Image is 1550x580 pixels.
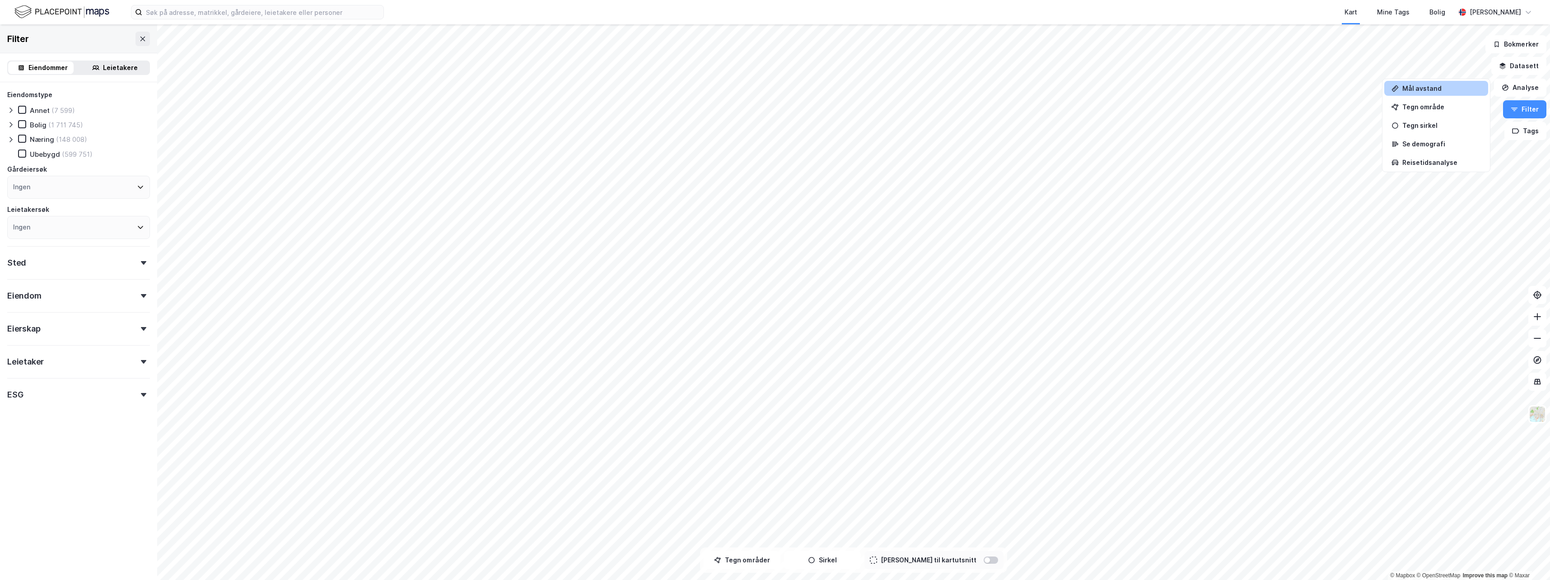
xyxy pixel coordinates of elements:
[7,257,26,268] div: Sted
[30,121,47,129] div: Bolig
[1345,7,1357,18] div: Kart
[1377,7,1410,18] div: Mine Tags
[103,62,138,73] div: Leietakere
[13,222,30,233] div: Ingen
[1485,35,1546,53] button: Bokmerker
[142,5,383,19] input: Søk på adresse, matrikkel, gårdeiere, leietakere eller personer
[1505,537,1550,580] div: Kontrollprogram for chat
[1529,406,1546,423] img: Z
[13,182,30,192] div: Ingen
[1402,140,1481,148] div: Se demografi
[1494,79,1546,97] button: Analyse
[1402,84,1481,92] div: Mål avstand
[1402,103,1481,111] div: Tegn område
[1390,572,1415,579] a: Mapbox
[14,4,109,20] img: logo.f888ab2527a4732fd821a326f86c7f29.svg
[7,389,23,400] div: ESG
[30,150,60,159] div: Ubebygd
[30,135,54,144] div: Næring
[7,323,40,334] div: Eierskap
[1417,572,1461,579] a: OpenStreetMap
[784,551,861,569] button: Sirkel
[7,89,52,100] div: Eiendomstype
[7,204,49,215] div: Leietakersøk
[1402,159,1481,166] div: Reisetidsanalyse
[1429,7,1445,18] div: Bolig
[7,32,29,46] div: Filter
[51,106,75,115] div: (7 599)
[1402,122,1481,129] div: Tegn sirkel
[1505,537,1550,580] iframe: Chat Widget
[7,164,47,175] div: Gårdeiersøk
[1463,572,1508,579] a: Improve this map
[28,62,68,73] div: Eiendommer
[1470,7,1521,18] div: [PERSON_NAME]
[48,121,83,129] div: (1 711 745)
[62,150,93,159] div: (599 751)
[30,106,50,115] div: Annet
[7,290,42,301] div: Eiendom
[881,555,976,566] div: [PERSON_NAME] til kartutsnitt
[704,551,780,569] button: Tegn områder
[1491,57,1546,75] button: Datasett
[1504,122,1546,140] button: Tags
[1503,100,1546,118] button: Filter
[56,135,87,144] div: (148 008)
[7,356,44,367] div: Leietaker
